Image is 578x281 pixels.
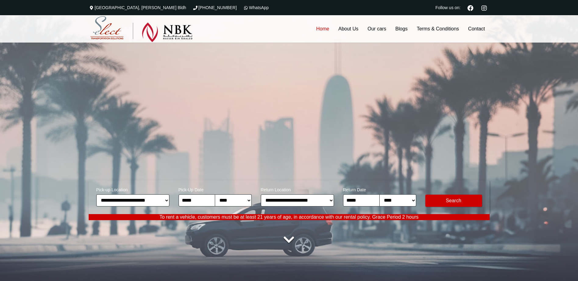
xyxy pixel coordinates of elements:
a: About Us [334,15,363,43]
a: Blogs [391,15,412,43]
span: Return Date [343,183,416,194]
span: Return Location [261,183,334,194]
span: Pick-Up Date [179,183,252,194]
a: Instagram [479,4,490,11]
a: Home [312,15,334,43]
a: Terms & Conditions [412,15,464,43]
a: Our cars [363,15,391,43]
span: Pick-up Location [96,183,169,194]
img: Select Rent a Car [90,16,193,42]
a: WhatsApp [243,5,269,10]
p: To rent a vehicle, customers must be at least 21 years of age, in accordance with our rental poli... [89,214,490,220]
button: Modify Search [425,195,482,207]
a: [PHONE_NUMBER] [192,5,237,10]
a: Contact [463,15,489,43]
a: Facebook [465,4,476,11]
